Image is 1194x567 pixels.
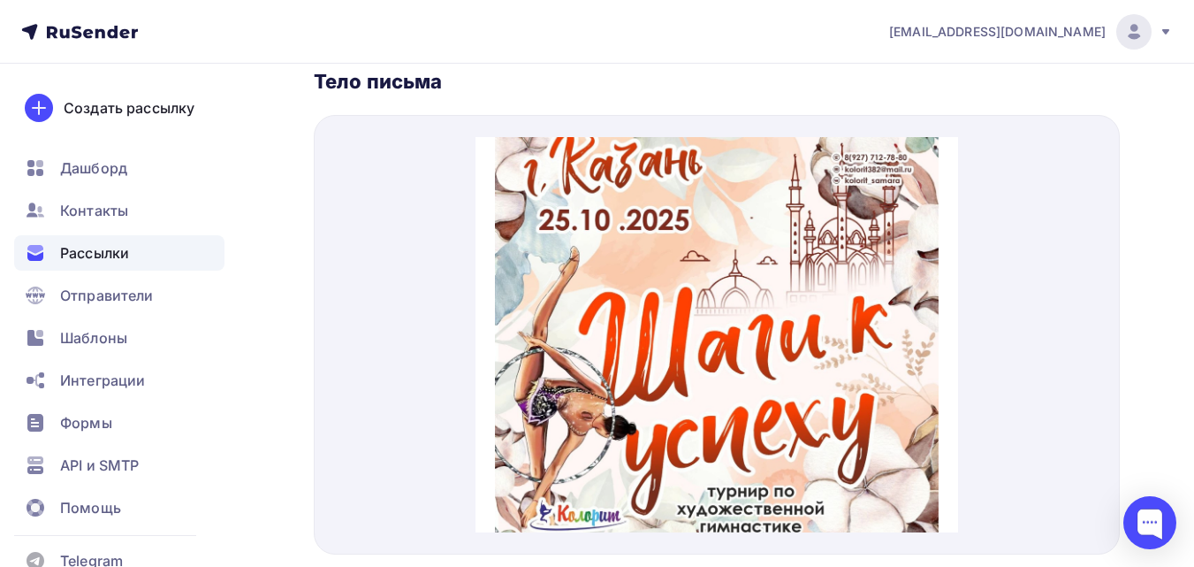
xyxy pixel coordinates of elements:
span: Контакты [60,200,128,221]
a: Формы [14,405,224,441]
span: [EMAIL_ADDRESS][DOMAIN_NAME] [889,23,1106,41]
span: Формы [60,412,112,433]
a: Шаблоны [14,320,224,356]
span: Дашборд [60,157,127,179]
a: Дашборд [14,150,224,186]
a: Отправители [14,278,224,313]
a: Рассылки [14,235,224,271]
a: [EMAIL_ADDRESS][DOMAIN_NAME] [889,14,1173,50]
span: Отправители [60,285,154,306]
div: Тело письма [314,69,1120,94]
span: API и SMTP [60,455,139,476]
span: Помощь [60,497,121,518]
span: Рассылки [60,242,129,264]
span: Шаблоны [60,327,127,349]
div: Создать рассылку [64,97,194,119]
a: Контакты [14,193,224,228]
span: Интеграции [60,370,145,391]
